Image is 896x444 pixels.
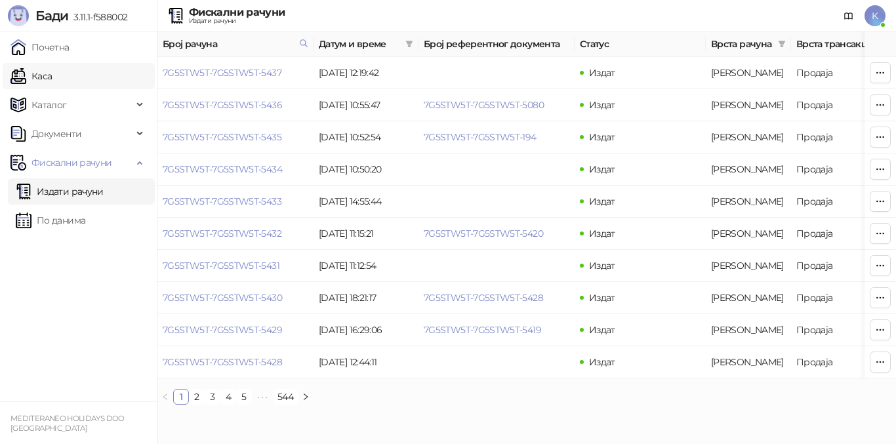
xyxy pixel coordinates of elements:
[252,389,273,405] span: •••
[163,292,282,304] a: 7G5STW5T-7G5STW5T-5430
[205,389,220,405] li: 3
[314,57,418,89] td: [DATE] 12:19:42
[163,67,281,79] a: 7G5STW5T-7G5STW5T-5437
[589,67,615,79] span: Издат
[706,218,791,250] td: Аванс
[220,389,236,405] li: 4
[10,34,70,60] a: Почетна
[31,121,81,147] span: Документи
[163,99,282,111] a: 7G5STW5T-7G5STW5T-5436
[589,324,615,336] span: Издат
[706,314,791,346] td: Аванс
[424,99,544,111] a: 7G5STW5T-7G5STW5T-5080
[424,324,541,336] a: 7G5STW5T-7G5STW5T-5419
[157,57,314,89] td: 7G5STW5T-7G5STW5T-5437
[706,186,791,218] td: Аванс
[706,57,791,89] td: Аванс
[189,7,285,18] div: Фискални рачуни
[205,390,220,404] a: 3
[589,260,615,272] span: Издат
[865,5,886,26] span: K
[163,228,281,239] a: 7G5STW5T-7G5STW5T-5432
[589,292,615,304] span: Издат
[157,250,314,282] td: 7G5STW5T-7G5STW5T-5431
[163,195,281,207] a: 7G5STW5T-7G5STW5T-5433
[589,228,615,239] span: Издат
[157,389,173,405] li: Претходна страна
[163,356,282,368] a: 7G5STW5T-7G5STW5T-5428
[157,389,173,405] button: left
[298,389,314,405] button: right
[424,228,543,239] a: 7G5STW5T-7G5STW5T-5420
[706,153,791,186] td: Аванс
[163,324,282,336] a: 7G5STW5T-7G5STW5T-5429
[424,131,537,143] a: 7G5STW5T-7G5STW5T-194
[163,131,281,143] a: 7G5STW5T-7G5STW5T-5435
[314,89,418,121] td: [DATE] 10:55:47
[157,153,314,186] td: 7G5STW5T-7G5STW5T-5434
[403,34,416,54] span: filter
[35,8,68,24] span: Бади
[273,389,298,405] li: 544
[10,63,52,89] a: Каса
[706,121,791,153] td: Аванс
[314,153,418,186] td: [DATE] 10:50:20
[424,292,543,304] a: 7G5STW5T-7G5STW5T-5428
[314,346,418,378] td: [DATE] 12:44:11
[189,389,205,405] li: 2
[10,414,125,433] small: MEDITERANEO HOLIDAYS DOO [GEOGRAPHIC_DATA]
[157,314,314,346] td: 7G5STW5T-7G5STW5T-5429
[575,31,706,57] th: Статус
[161,393,169,401] span: left
[706,250,791,282] td: Аванс
[174,390,188,404] a: 1
[189,18,285,24] div: Издати рачуни
[8,5,29,26] img: Logo
[314,314,418,346] td: [DATE] 16:29:06
[31,92,67,118] span: Каталог
[252,389,273,405] li: Следећих 5 Страна
[163,260,279,272] a: 7G5STW5T-7G5STW5T-5431
[157,218,314,250] td: 7G5STW5T-7G5STW5T-5432
[706,89,791,121] td: Аванс
[775,34,788,54] span: filter
[163,163,282,175] a: 7G5STW5T-7G5STW5T-5434
[314,282,418,314] td: [DATE] 18:21:17
[405,40,413,48] span: filter
[157,121,314,153] td: 7G5STW5T-7G5STW5T-5435
[314,121,418,153] td: [DATE] 10:52:54
[16,178,104,205] a: Издати рачуни
[589,99,615,111] span: Издат
[319,37,400,51] span: Датум и време
[31,150,112,176] span: Фискални рачуни
[157,89,314,121] td: 7G5STW5T-7G5STW5T-5436
[314,250,418,282] td: [DATE] 11:12:54
[236,389,252,405] li: 5
[706,346,791,378] td: Аванс
[274,390,297,404] a: 544
[302,393,310,401] span: right
[173,389,189,405] li: 1
[589,195,615,207] span: Издат
[163,37,294,51] span: Број рачуна
[418,31,575,57] th: Број референтног документа
[157,282,314,314] td: 7G5STW5T-7G5STW5T-5430
[314,186,418,218] td: [DATE] 14:55:44
[157,186,314,218] td: 7G5STW5T-7G5STW5T-5433
[298,389,314,405] li: Следећа страна
[16,207,85,233] a: По данима
[157,31,314,57] th: Број рачуна
[237,390,251,404] a: 5
[589,356,615,368] span: Издат
[190,390,204,404] a: 2
[221,390,235,404] a: 4
[314,218,418,250] td: [DATE] 11:15:21
[796,37,884,51] span: Врста трансакције
[706,31,791,57] th: Врста рачуна
[778,40,786,48] span: filter
[838,5,859,26] a: Документација
[157,346,314,378] td: 7G5STW5T-7G5STW5T-5428
[589,131,615,143] span: Издат
[589,163,615,175] span: Издат
[706,282,791,314] td: Аванс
